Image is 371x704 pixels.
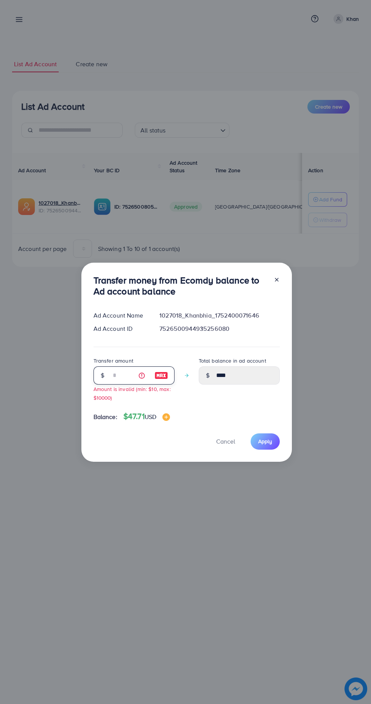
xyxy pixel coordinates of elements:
[154,371,168,380] img: image
[145,413,156,421] span: USD
[199,357,266,364] label: Total balance in ad account
[94,385,171,401] small: Amount is invalid (min: $10, max: $10000)
[153,324,285,333] div: 7526500944935256080
[207,433,245,450] button: Cancel
[94,275,268,297] h3: Transfer money from Ecomdy balance to Ad account balance
[94,357,133,364] label: Transfer amount
[216,437,235,445] span: Cancel
[123,412,170,421] h4: $47.71
[94,413,117,421] span: Balance:
[162,413,170,421] img: image
[87,311,154,320] div: Ad Account Name
[87,324,154,333] div: Ad Account ID
[258,438,272,445] span: Apply
[251,433,280,450] button: Apply
[153,311,285,320] div: 1027018_Khanbhia_1752400071646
